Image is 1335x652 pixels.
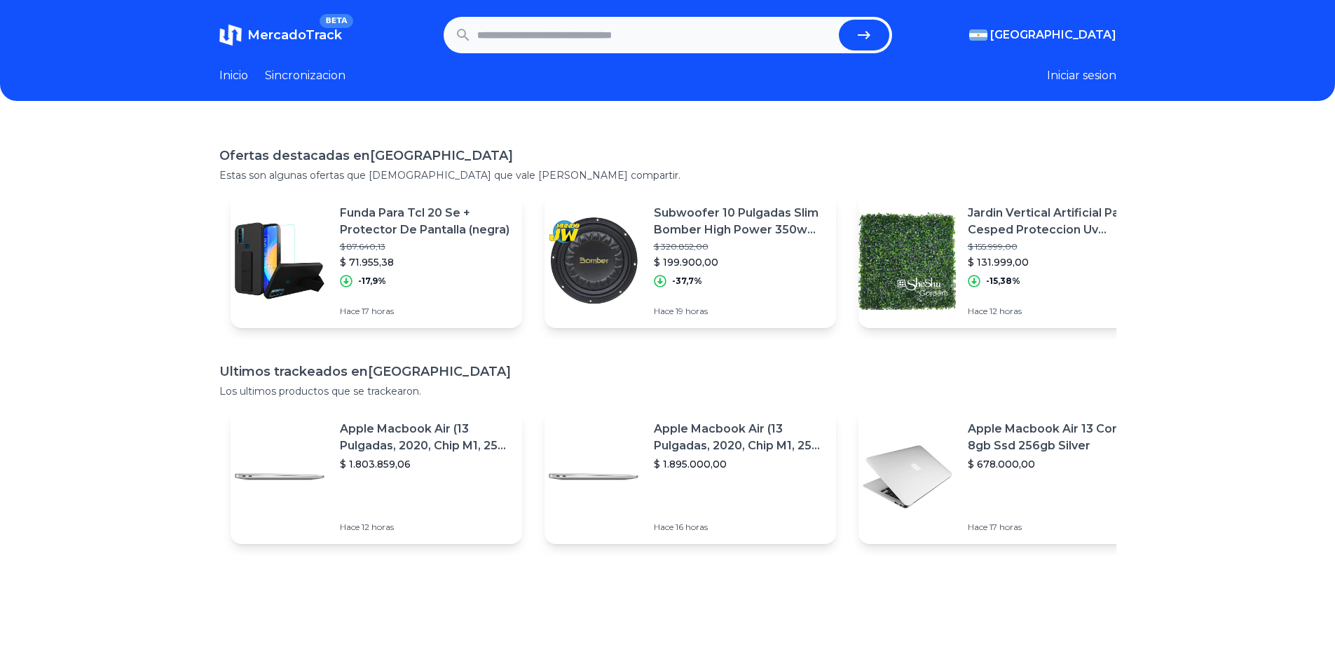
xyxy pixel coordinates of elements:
[219,384,1116,398] p: Los ultimos productos que se trackearon.
[219,146,1116,165] h1: Ofertas destacadas en [GEOGRAPHIC_DATA]
[858,409,1150,544] a: Featured imageApple Macbook Air 13 Core I5 8gb Ssd 256gb Silver$ 678.000,00Hace 17 horas
[358,276,386,287] p: -17,9%
[231,409,522,544] a: Featured imageApple Macbook Air (13 Pulgadas, 2020, Chip M1, 256 Gb De Ssd, 8 Gb De Ram) - Plata$...
[654,306,825,317] p: Hace 19 horas
[247,27,342,43] span: MercadoTrack
[231,212,329,310] img: Featured image
[654,421,825,454] p: Apple Macbook Air (13 Pulgadas, 2020, Chip M1, 256 Gb De Ssd, 8 Gb De Ram) - Plata
[320,14,352,28] span: BETA
[219,362,1116,381] h1: Ultimos trackeados en [GEOGRAPHIC_DATA]
[672,276,702,287] p: -37,7%
[968,241,1139,252] p: $ 155.999,00
[340,457,511,471] p: $ 1.803.859,06
[219,67,248,84] a: Inicio
[340,255,511,269] p: $ 71.955,38
[545,428,643,526] img: Featured image
[654,255,825,269] p: $ 199.900,00
[654,241,825,252] p: $ 320.852,00
[968,306,1139,317] p: Hace 12 horas
[968,457,1139,471] p: $ 678.000,00
[219,168,1116,182] p: Estas son algunas ofertas que [DEMOGRAPHIC_DATA] que vale [PERSON_NAME] compartir.
[340,522,511,533] p: Hace 12 horas
[219,24,342,46] a: MercadoTrackBETA
[969,29,987,41] img: Argentina
[231,428,329,526] img: Featured image
[1047,67,1116,84] button: Iniciar sesion
[968,205,1139,238] p: Jardin Vertical Artificial Panel Cesped Proteccion Uv Pack12
[858,193,1150,328] a: Featured imageJardin Vertical Artificial Panel Cesped Proteccion Uv Pack12$ 155.999,00$ 131.999,0...
[858,428,957,526] img: Featured image
[340,421,511,454] p: Apple Macbook Air (13 Pulgadas, 2020, Chip M1, 256 Gb De Ssd, 8 Gb De Ram) - Plata
[340,306,511,317] p: Hace 17 horas
[654,522,825,533] p: Hace 16 horas
[265,67,345,84] a: Sincronizacion
[545,193,836,328] a: Featured imageSubwoofer 10 Pulgadas Slim Bomber High Power 350w Bicho$ 320.852,00$ 199.900,00-37,...
[231,193,522,328] a: Featured imageFunda Para Tcl 20 Se + Protector De Pantalla (negra)$ 87.640,13$ 71.955,38-17,9%Hac...
[340,205,511,238] p: Funda Para Tcl 20 Se + Protector De Pantalla (negra)
[545,409,836,544] a: Featured imageApple Macbook Air (13 Pulgadas, 2020, Chip M1, 256 Gb De Ssd, 8 Gb De Ram) - Plata$...
[654,457,825,471] p: $ 1.895.000,00
[219,24,242,46] img: MercadoTrack
[968,421,1139,454] p: Apple Macbook Air 13 Core I5 8gb Ssd 256gb Silver
[858,212,957,310] img: Featured image
[968,522,1139,533] p: Hace 17 horas
[654,205,825,238] p: Subwoofer 10 Pulgadas Slim Bomber High Power 350w Bicho
[986,276,1020,287] p: -15,38%
[969,27,1116,43] button: [GEOGRAPHIC_DATA]
[990,27,1116,43] span: [GEOGRAPHIC_DATA]
[340,241,511,252] p: $ 87.640,13
[545,212,643,310] img: Featured image
[968,255,1139,269] p: $ 131.999,00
